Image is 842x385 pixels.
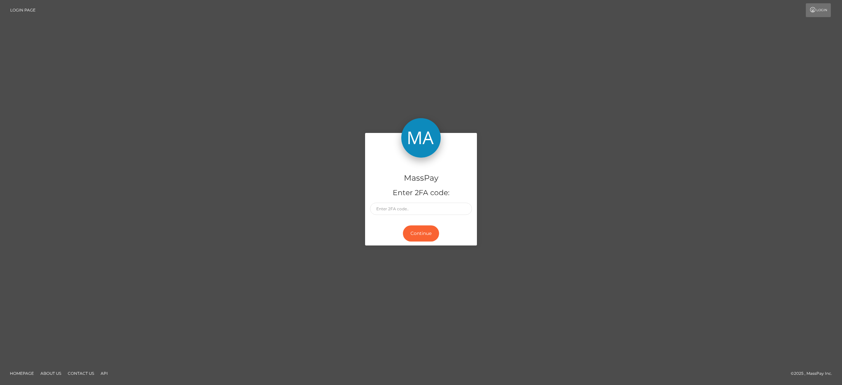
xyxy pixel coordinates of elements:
a: Login Page [10,3,36,17]
a: API [98,368,111,378]
div: © 2025 , MassPay Inc. [791,370,837,377]
a: Login [806,3,831,17]
a: Contact Us [65,368,97,378]
img: MassPay [401,118,441,158]
button: Continue [403,225,439,242]
a: Homepage [7,368,37,378]
input: Enter 2FA code.. [370,203,472,215]
h4: MassPay [370,172,472,184]
a: About Us [38,368,64,378]
h5: Enter 2FA code: [370,188,472,198]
